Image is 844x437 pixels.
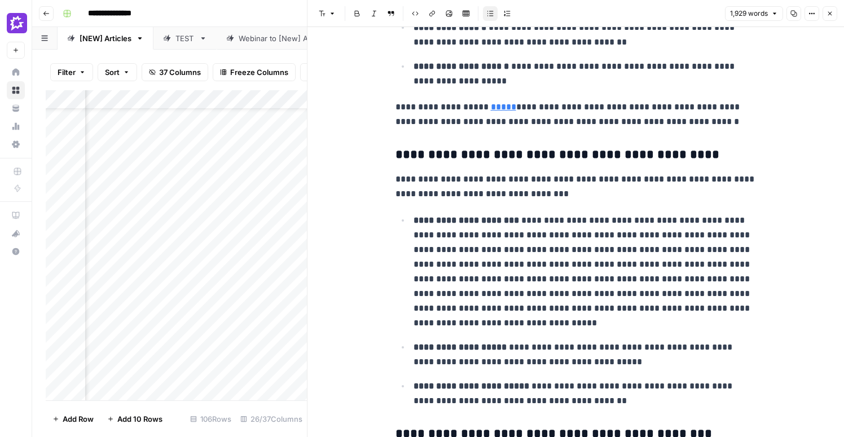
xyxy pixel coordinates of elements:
a: Usage [7,117,25,135]
span: 1,929 words [730,8,768,19]
button: Workspace: Gong [7,9,25,37]
a: Home [7,63,25,81]
img: Gong Logo [7,13,27,33]
button: Filter [50,63,93,81]
a: Your Data [7,99,25,117]
button: Help + Support [7,242,25,261]
span: 37 Columns [159,67,201,78]
div: TEST [175,33,195,44]
button: Sort [98,63,137,81]
a: Webinar to [New] Article [217,27,347,50]
span: Add Row [63,413,94,425]
button: 37 Columns [142,63,208,81]
span: Freeze Columns [230,67,288,78]
a: AirOps Academy [7,206,25,224]
div: 106 Rows [186,410,236,428]
span: Filter [58,67,76,78]
div: [NEW] Articles [80,33,131,44]
span: Add 10 Rows [117,413,162,425]
button: Add Row [46,410,100,428]
a: Settings [7,135,25,153]
button: 1,929 words [725,6,783,21]
div: Webinar to [New] Article [239,33,325,44]
div: What's new? [7,225,24,242]
button: What's new? [7,224,25,242]
a: TEST [153,27,217,50]
div: 26/37 Columns [236,410,307,428]
button: Add 10 Rows [100,410,169,428]
span: Sort [105,67,120,78]
a: Browse [7,81,25,99]
button: Freeze Columns [213,63,296,81]
a: [NEW] Articles [58,27,153,50]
